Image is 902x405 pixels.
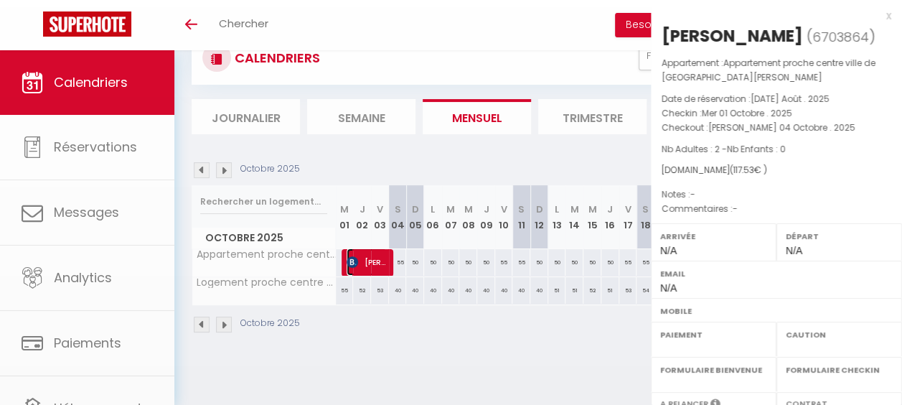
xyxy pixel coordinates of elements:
[733,202,738,215] span: -
[662,164,891,177] div: [DOMAIN_NAME]
[708,121,855,134] span: [PERSON_NAME] 04 Octobre . 2025
[786,327,893,342] label: Caution
[807,27,875,47] span: ( )
[786,245,802,256] span: N/A
[662,121,891,135] p: Checkout :
[11,6,55,49] button: Ouvrir le widget de chat LiveChat
[662,187,891,202] p: Notes :
[660,363,767,377] label: Formulaire Bienvenue
[660,327,767,342] label: Paiement
[733,164,754,176] span: 117.53
[660,266,893,281] label: Email
[662,92,891,106] p: Date de réservation :
[662,56,891,85] p: Appartement :
[660,304,893,318] label: Mobile
[786,229,893,243] label: Départ
[727,143,786,155] span: Nb Enfants : 0
[841,340,891,394] iframe: Chat
[662,143,786,155] span: Nb Adultes : 2 -
[730,164,767,176] span: ( € )
[702,107,792,119] span: Mer 01 Octobre . 2025
[786,363,893,377] label: Formulaire Checkin
[662,106,891,121] p: Checkin :
[812,28,869,46] span: 6703864
[660,282,677,294] span: N/A
[651,7,891,24] div: x
[751,93,830,105] span: [DATE] Août . 2025
[660,229,767,243] label: Arrivée
[662,202,891,216] p: Commentaires :
[662,57,875,83] span: Appartement proche centre ville de [GEOGRAPHIC_DATA][PERSON_NAME]
[662,24,803,47] div: [PERSON_NAME]
[660,245,677,256] span: N/A
[690,188,695,200] span: -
